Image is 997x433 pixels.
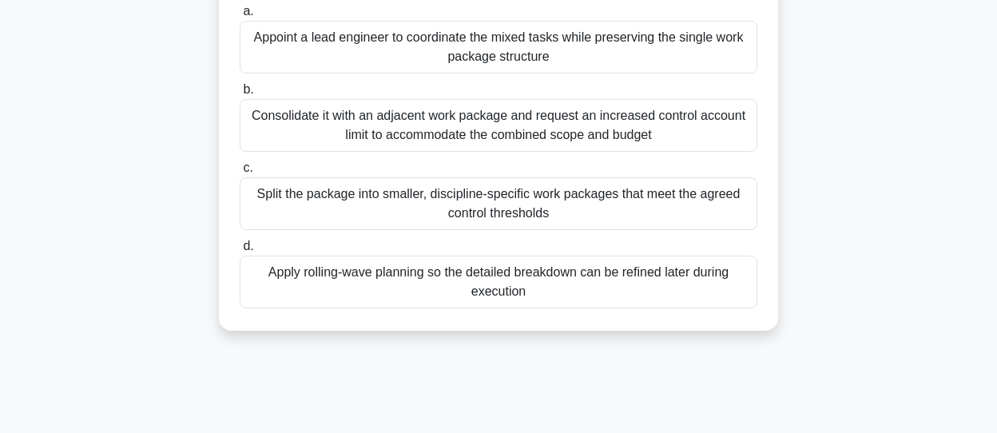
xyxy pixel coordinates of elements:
div: Appoint a lead engineer to coordinate the mixed tasks while preserving the single work package st... [240,21,757,73]
span: a. [243,4,253,18]
span: b. [243,82,253,96]
div: Apply rolling-wave planning so the detailed breakdown can be refined later during execution [240,256,757,308]
span: d. [243,239,253,252]
div: Consolidate it with an adjacent work package and request an increased control account limit to ac... [240,99,757,152]
div: Split the package into smaller, discipline-specific work packages that meet the agreed control th... [240,177,757,230]
span: c. [243,161,252,174]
